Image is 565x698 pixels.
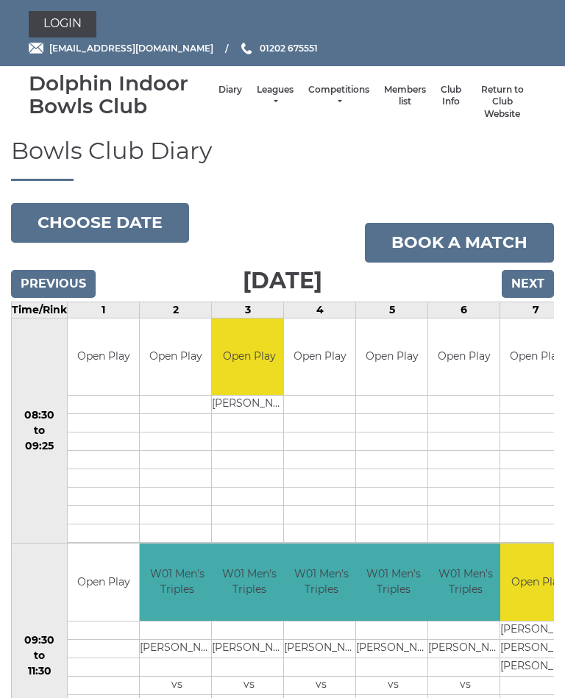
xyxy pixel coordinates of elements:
td: 1 [68,302,140,318]
img: Phone us [241,43,252,54]
a: Email [EMAIL_ADDRESS][DOMAIN_NAME] [29,41,213,55]
a: Competitions [308,84,369,108]
a: Login [29,11,96,38]
td: W01 Men's Triples [428,544,502,621]
td: vs [140,676,214,694]
button: Choose date [11,203,189,243]
h1: Bowls Club Diary [11,138,554,180]
td: Open Play [68,318,139,396]
a: Members list [384,84,426,108]
span: [EMAIL_ADDRESS][DOMAIN_NAME] [49,43,213,54]
td: 2 [140,302,212,318]
td: 6 [428,302,500,318]
input: Next [502,270,554,298]
td: 3 [212,302,284,318]
td: W01 Men's Triples [212,544,286,621]
td: 4 [284,302,356,318]
td: vs [284,676,358,694]
img: Email [29,43,43,54]
td: W01 Men's Triples [140,544,214,621]
td: Open Play [68,544,139,621]
td: Open Play [140,318,211,396]
a: Return to Club Website [476,84,529,121]
td: Time/Rink [12,302,68,318]
a: Phone us 01202 675551 [239,41,318,55]
td: Open Play [212,318,286,396]
td: 5 [356,302,428,318]
div: Dolphin Indoor Bowls Club [29,72,211,118]
td: vs [428,676,502,694]
td: Open Play [428,318,500,396]
a: Diary [218,84,242,96]
td: W01 Men's Triples [356,544,430,621]
a: Leagues [257,84,294,108]
td: [PERSON_NAME] [356,639,430,658]
td: [PERSON_NAME] [428,639,502,658]
td: [PERSON_NAME] [212,639,286,658]
td: [PERSON_NAME] [140,639,214,658]
td: [PERSON_NAME] [212,396,286,414]
td: 08:30 to 09:25 [12,318,68,544]
td: vs [212,676,286,694]
input: Previous [11,270,96,298]
td: Open Play [356,318,427,396]
td: [PERSON_NAME] [284,639,358,658]
a: Book a match [365,223,554,263]
td: vs [356,676,430,694]
td: W01 Men's Triples [284,544,358,621]
a: Club Info [441,84,461,108]
span: 01202 675551 [260,43,318,54]
td: Open Play [284,318,355,396]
